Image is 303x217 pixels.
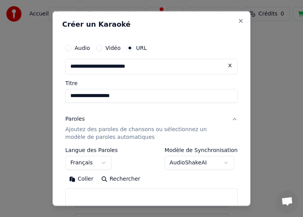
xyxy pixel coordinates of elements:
button: ParolesAjoutez des paroles de chansons ou sélectionnez un modèle de paroles automatiques [65,109,238,147]
div: Paroles [65,115,85,123]
p: Ajoutez des paroles de chansons ou sélectionnez un modèle de paroles automatiques [65,126,225,141]
button: Rechercher [97,173,144,185]
label: Langue des Paroles [65,147,118,153]
label: Modèle de Synchronisation [165,147,238,153]
label: Titre [65,80,238,85]
h2: Créer un Karaoké [62,21,241,27]
label: Vidéo [106,45,121,50]
label: Audio [75,45,90,50]
button: Coller [65,173,97,185]
label: URL [136,45,147,50]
